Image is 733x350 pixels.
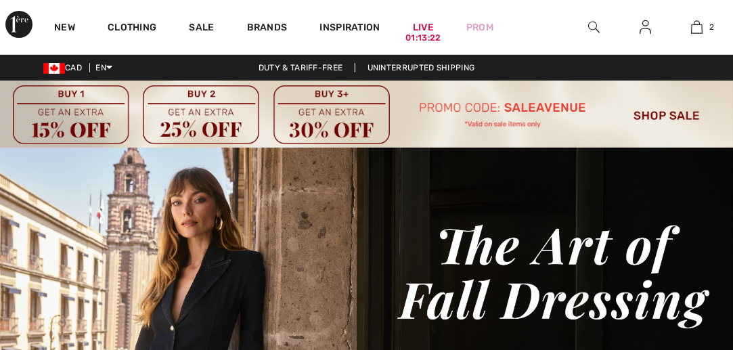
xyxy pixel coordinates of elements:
span: EN [95,63,112,72]
span: Inspiration [319,22,380,36]
a: Sale [189,22,214,36]
img: My Info [640,19,651,35]
img: search the website [588,19,600,35]
a: Live01:13:22 [413,20,434,35]
a: Clothing [108,22,156,36]
img: My Bag [691,19,703,35]
img: 1ère Avenue [5,11,32,38]
a: Prom [466,20,493,35]
div: 01:13:22 [405,32,441,45]
a: Brands [247,22,288,36]
span: 2 [709,21,714,33]
a: 2 [671,19,721,35]
a: New [54,22,75,36]
img: Canadian Dollar [43,63,65,74]
a: Sign In [629,19,662,36]
span: CAD [43,63,87,72]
